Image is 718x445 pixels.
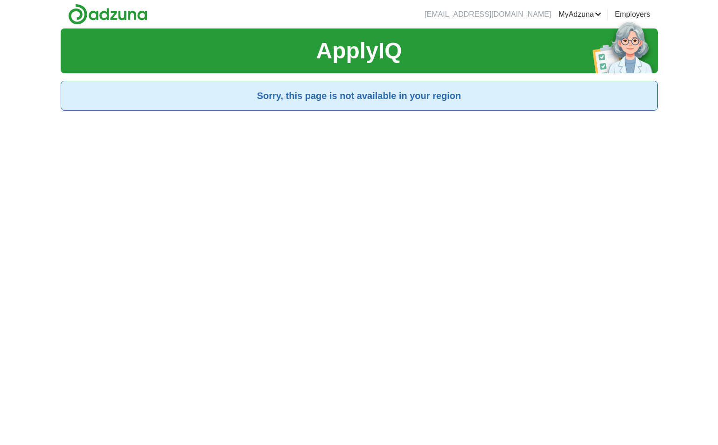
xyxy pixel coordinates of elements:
h1: ApplyIQ [316,34,402,68]
a: Employers [615,9,650,20]
img: Adzuna logo [68,4,147,25]
li: [EMAIL_ADDRESS][DOMAIN_NAME] [425,9,551,20]
h2: Sorry, this page is not available in your region [69,89,650,103]
a: MyAdzuna [558,9,601,20]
